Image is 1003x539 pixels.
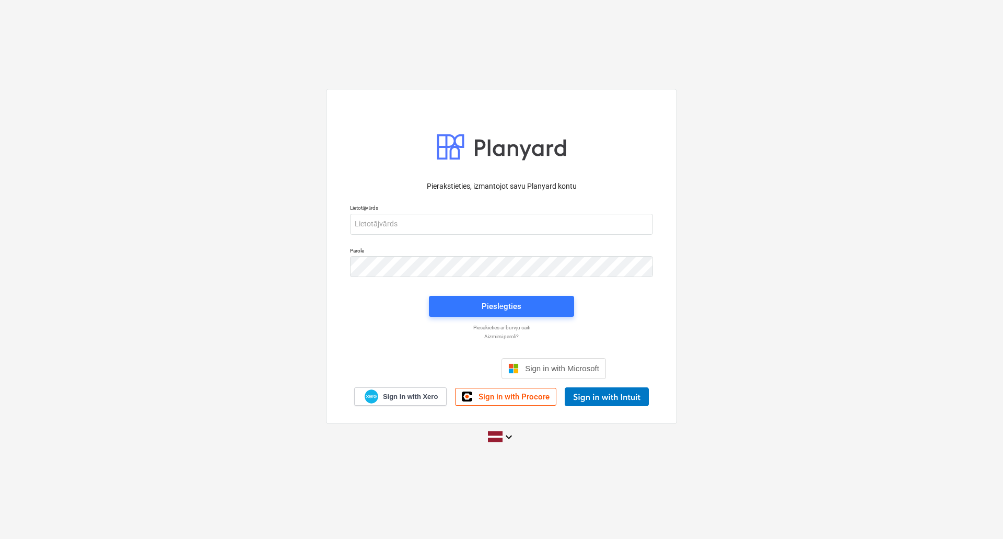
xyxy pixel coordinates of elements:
i: keyboard_arrow_down [503,431,515,443]
p: Pierakstieties, izmantojot savu Planyard kontu [350,181,653,192]
img: Microsoft logo [508,363,519,374]
a: Sign in with Procore [455,388,556,406]
a: Sign in with Xero [354,387,447,406]
div: Pieslēgties [482,300,521,313]
input: Lietotājvārds [350,214,653,235]
a: Piesakieties ar burvju saiti [345,324,658,331]
span: Sign in with Xero [383,392,438,402]
button: Pieslēgties [429,296,574,317]
a: Aizmirsi paroli? [345,333,658,340]
span: Sign in with Procore [479,392,550,402]
p: Lietotājvārds [350,204,653,213]
img: Xero logo [365,389,378,404]
p: Parole [350,247,653,256]
span: Sign in with Microsoft [525,364,599,373]
iframe: Sign in with Google Button [392,357,498,380]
